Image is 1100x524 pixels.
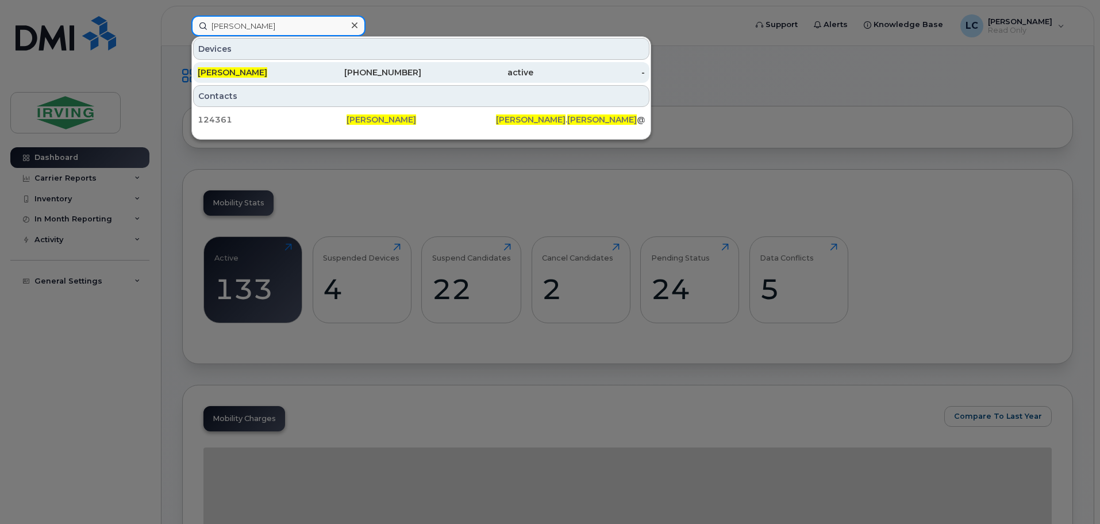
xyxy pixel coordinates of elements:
div: . @[DOMAIN_NAME] [496,114,645,125]
div: 124361 [198,114,347,125]
a: 124361[PERSON_NAME][PERSON_NAME].[PERSON_NAME]@[DOMAIN_NAME] [193,109,649,130]
a: [PERSON_NAME][PHONE_NUMBER]active- [193,62,649,83]
div: - [533,67,645,78]
div: Devices [193,38,649,60]
div: [PHONE_NUMBER] [310,67,422,78]
div: active [421,67,533,78]
div: Contacts [193,85,649,107]
span: [PERSON_NAME] [567,114,637,125]
span: [PERSON_NAME] [347,114,416,125]
span: [PERSON_NAME] [496,114,566,125]
span: [PERSON_NAME] [198,67,267,78]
